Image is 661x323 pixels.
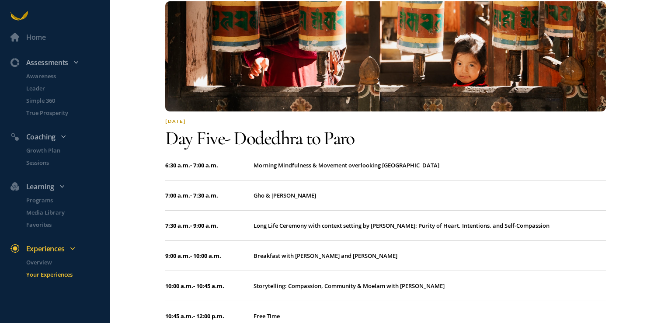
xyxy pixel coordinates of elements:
[16,146,110,155] a: Growth Plan
[254,312,606,320] div: Free Time
[26,84,108,93] p: Leader
[26,220,108,229] p: Favorites
[26,158,108,167] p: Sessions
[165,126,606,150] div: Dodedhra to Paro
[16,72,110,80] a: Awareness
[26,96,108,105] p: Simple 360
[16,220,110,229] a: Favorites
[16,208,110,217] a: Media Library
[26,146,108,155] p: Growth Plan
[26,258,108,267] p: Overview
[16,96,110,105] a: Simple 360
[26,108,108,117] p: True Prosperity
[5,181,114,192] div: Learning
[165,161,254,170] div: 6:30 a.m. - 7:00 a.m.
[16,158,110,167] a: Sessions
[165,126,233,150] span: Day five -
[5,243,114,254] div: Experiences
[254,191,606,200] div: Gho & [PERSON_NAME]
[165,281,254,290] div: 10:00 a.m. - 10:45 a.m.
[165,221,254,230] div: 7:30 a.m. - 9:00 a.m.
[165,191,254,200] div: 7:00 a.m. - 7:30 a.m.
[5,131,114,142] div: Coaching
[254,281,606,290] div: Storytelling: Compassion, Community & Moelam with [PERSON_NAME]
[165,118,606,124] div: [DATE]
[5,57,114,68] div: Assessments
[254,221,606,230] div: Long Life Ceremony with context setting by [PERSON_NAME]: Purity of Heart, Intentions, and Self-C...
[26,31,46,43] div: Home
[16,270,110,279] a: Your Experiences
[16,108,110,117] a: True Prosperity
[16,84,110,93] a: Leader
[16,258,110,267] a: Overview
[254,161,606,170] div: Morning Mindfulness & Movement overlooking [GEOGRAPHIC_DATA]
[165,251,254,260] div: 9:00 a.m. - 10:00 a.m.
[254,251,606,260] div: Breakfast with [PERSON_NAME] and [PERSON_NAME]
[26,270,108,279] p: Your Experiences
[26,196,108,205] p: Programs
[165,312,254,320] div: 10:45 a.m. - 12:00 p.m.
[26,208,108,217] p: Media Library
[165,1,606,111] img: quest-1756315950466.jpg
[16,196,110,205] a: Programs
[26,72,108,80] p: Awareness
